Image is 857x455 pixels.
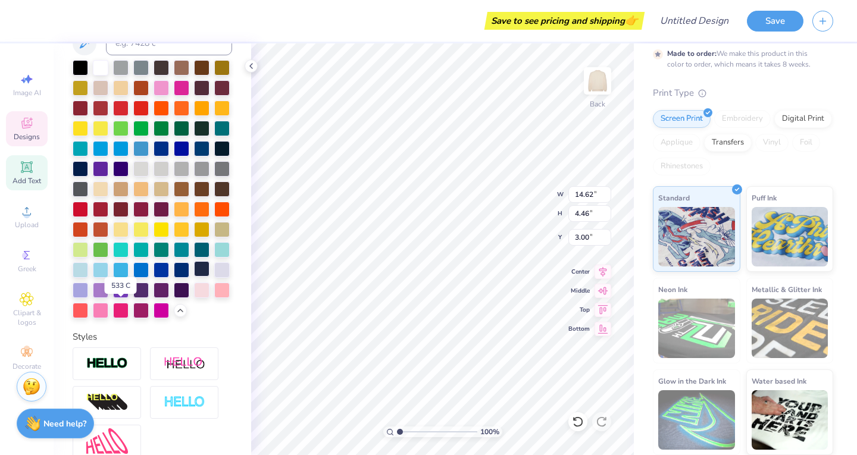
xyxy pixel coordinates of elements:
[747,11,803,32] button: Save
[704,134,752,152] div: Transfers
[586,69,609,93] img: Back
[568,306,590,314] span: Top
[752,207,828,266] img: Puff Ink
[487,12,642,30] div: Save to see pricing and shipping
[590,99,605,109] div: Back
[164,356,205,371] img: Shadow
[43,418,86,429] strong: Need help?
[653,134,700,152] div: Applique
[714,110,771,128] div: Embroidery
[105,277,137,294] div: 533 C
[106,32,232,55] input: e.g. 7428 c
[14,132,40,142] span: Designs
[568,268,590,276] span: Center
[6,308,48,327] span: Clipart & logos
[12,176,41,186] span: Add Text
[15,220,39,230] span: Upload
[752,283,822,296] span: Metallic & Glitter Ink
[752,192,777,204] span: Puff Ink
[752,390,828,450] img: Water based Ink
[658,390,735,450] img: Glow in the Dark Ink
[792,134,820,152] div: Foil
[73,330,232,344] div: Styles
[667,49,717,58] strong: Made to order:
[653,110,711,128] div: Screen Print
[752,375,806,387] span: Water based Ink
[658,192,690,204] span: Standard
[568,287,590,295] span: Middle
[86,357,128,371] img: Stroke
[650,9,738,33] input: Untitled Design
[86,428,128,454] img: Free Distort
[480,426,499,437] span: 100 %
[13,88,41,98] span: Image AI
[18,264,36,274] span: Greek
[658,299,735,358] img: Neon Ink
[658,375,726,387] span: Glow in the Dark Ink
[658,283,687,296] span: Neon Ink
[653,158,711,175] div: Rhinestones
[568,325,590,333] span: Bottom
[667,48,814,70] div: We make this product in this color to order, which means it takes 8 weeks.
[625,13,638,27] span: 👉
[755,134,789,152] div: Vinyl
[774,110,832,128] div: Digital Print
[653,86,833,100] div: Print Type
[752,299,828,358] img: Metallic & Glitter Ink
[164,396,205,409] img: Negative Space
[86,393,128,412] img: 3d Illusion
[12,362,41,371] span: Decorate
[658,207,735,266] img: Standard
